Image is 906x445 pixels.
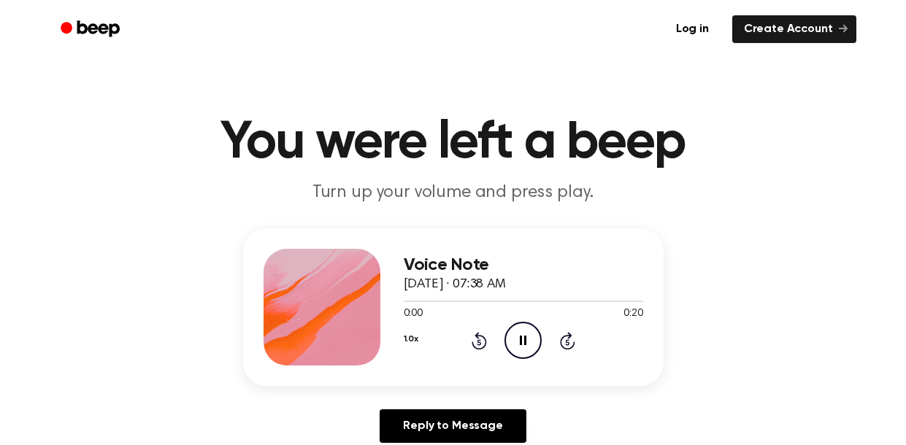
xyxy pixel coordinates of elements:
button: 1.0x [404,327,418,352]
h3: Voice Note [404,255,643,275]
a: Log in [661,12,723,46]
span: [DATE] · 07:38 AM [404,278,506,291]
h1: You were left a beep [80,117,827,169]
a: Reply to Message [380,409,526,443]
a: Create Account [732,15,856,43]
span: 0:20 [623,306,642,322]
a: Beep [50,15,133,44]
span: 0:00 [404,306,423,322]
p: Turn up your volume and press play. [173,181,734,205]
